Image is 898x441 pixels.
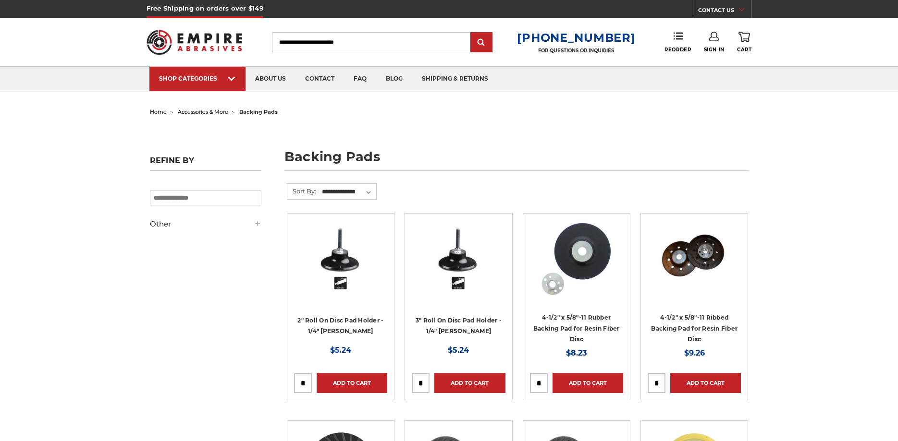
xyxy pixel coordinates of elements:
[684,348,705,358] span: $9.26
[239,108,278,115] span: backing pads
[517,31,635,45] a: [PHONE_NUMBER]
[737,32,751,53] a: Cart
[344,67,376,91] a: faq
[150,108,167,115] a: home
[651,314,738,343] a: 4-1/2" x 5/8"-11 Ribbed Backing Pad for Resin Fiber Disc
[664,32,691,52] a: Reorder
[656,220,733,297] img: 4.5 inch ribbed thermo plastic resin fiber disc backing pad
[533,314,620,343] a: 4-1/2" x 5/8"-11 Rubber Backing Pad for Resin Fiber Disc
[698,5,751,18] a: CONTACT US
[472,33,491,52] input: Submit
[517,48,635,54] p: FOR QUESTIONS OR INQUIRIES
[704,47,725,53] span: Sign In
[317,373,387,393] a: Add to Cart
[320,185,376,199] select: Sort By:
[434,373,505,393] a: Add to Cart
[420,220,497,297] img: 3" Roll On Disc Pad Holder - 1/4" Shank
[412,67,498,91] a: shipping & returns
[648,220,741,313] a: 4.5 inch ribbed thermo plastic resin fiber disc backing pad
[150,156,261,171] h5: Refine by
[294,220,387,313] a: 2" Roll On Disc Pad Holder - 1/4" Shank
[295,67,344,91] a: contact
[664,47,691,53] span: Reorder
[670,373,741,393] a: Add to Cart
[150,218,261,230] h5: Other
[566,348,587,358] span: $8.23
[246,67,295,91] a: about us
[412,220,505,313] a: 3" Roll On Disc Pad Holder - 1/4" Shank
[530,220,623,313] a: 4-1/2" Resin Fiber Disc Backing Pad Flexible Rubber
[737,47,751,53] span: Cart
[159,75,236,82] div: SHOP CATEGORIES
[553,373,623,393] a: Add to Cart
[284,150,749,171] h1: backing pads
[538,220,615,297] img: 4-1/2" Resin Fiber Disc Backing Pad Flexible Rubber
[297,317,383,335] a: 2" Roll On Disc Pad Holder - 1/4" [PERSON_NAME]
[376,67,412,91] a: blog
[147,24,243,61] img: Empire Abrasives
[302,220,379,297] img: 2" Roll On Disc Pad Holder - 1/4" Shank
[448,346,469,355] span: $5.24
[416,317,502,335] a: 3" Roll On Disc Pad Holder - 1/4" [PERSON_NAME]
[287,184,316,198] label: Sort By:
[330,346,351,355] span: $5.24
[178,108,228,115] a: accessories & more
